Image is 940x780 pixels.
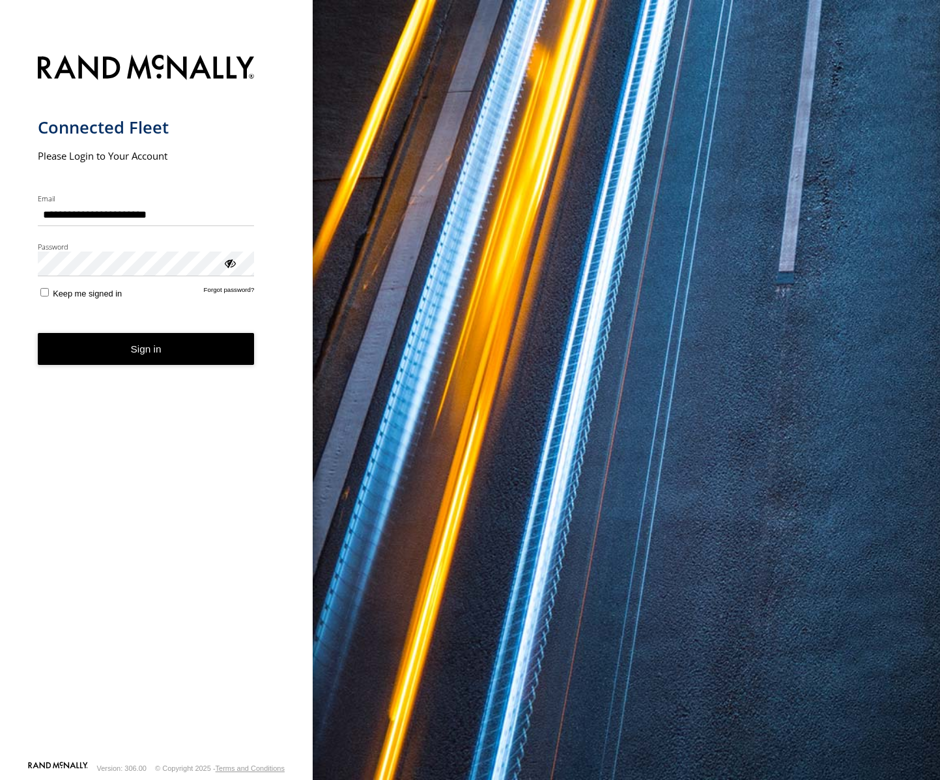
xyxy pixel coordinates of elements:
span: Keep me signed in [53,289,122,298]
a: Visit our Website [28,762,88,775]
div: ViewPassword [223,256,236,269]
label: Password [38,242,255,252]
div: © Copyright 2025 - [155,764,285,772]
label: Email [38,194,255,203]
form: main [38,47,276,760]
div: Version: 306.00 [97,764,147,772]
h2: Please Login to Your Account [38,149,255,162]
a: Forgot password? [204,286,255,298]
img: Rand McNally [38,52,255,85]
h1: Connected Fleet [38,117,255,138]
input: Keep me signed in [40,288,49,296]
a: Terms and Conditions [216,764,285,772]
button: Sign in [38,333,255,365]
